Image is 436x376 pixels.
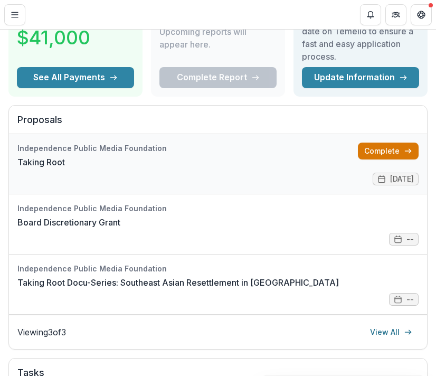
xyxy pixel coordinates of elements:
[385,4,406,25] button: Partners
[17,216,120,229] a: Board Discretionary Grant
[358,143,419,159] a: Complete
[364,324,419,341] a: View All
[17,156,65,168] a: Taking Root
[17,326,66,339] p: Viewing 3 of 3
[159,25,277,51] p: Upcoming reports will appear here.
[302,12,419,63] h3: Keep your information up-to-date on Temelio to ensure a fast and easy application process.
[17,276,339,289] a: Taking Root Docu-Series: Southeast Asian Resettlement in [GEOGRAPHIC_DATA]
[360,4,381,25] button: Notifications
[17,67,134,88] button: See All Payments
[4,4,25,25] button: Toggle Menu
[411,4,432,25] button: Get Help
[17,23,96,52] h3: $41,000
[17,114,419,134] h2: Proposals
[302,67,419,88] a: Update Information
